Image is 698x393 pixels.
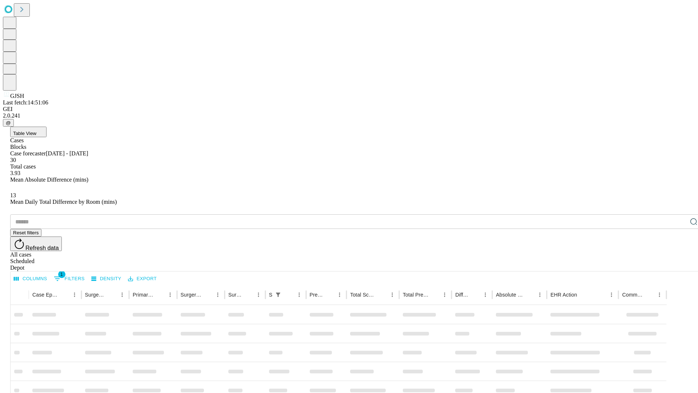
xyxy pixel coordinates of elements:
button: Sort [107,290,117,300]
div: GEI [3,106,695,112]
span: 30 [10,157,16,163]
div: Primary Service [133,292,154,298]
span: Last fetch: 14:51:06 [3,99,48,106]
button: Sort [324,290,334,300]
button: Sort [284,290,294,300]
div: Comments [622,292,643,298]
button: Menu [117,290,127,300]
span: Reset filters [13,230,39,235]
div: Scheduled In Room Duration [269,292,272,298]
button: Menu [165,290,175,300]
button: Menu [480,290,490,300]
div: EHR Action [550,292,577,298]
button: Sort [578,290,588,300]
span: Mean Absolute Difference (mins) [10,176,88,183]
span: [DATE] - [DATE] [46,150,88,156]
div: Surgery Date [228,292,242,298]
span: Refresh data [25,245,59,251]
button: Export [126,273,159,285]
div: Absolute Difference [496,292,524,298]
div: Total Scheduled Duration [350,292,376,298]
button: Menu [654,290,665,300]
div: Case Epic Id [32,292,59,298]
button: Sort [470,290,480,300]
button: Sort [202,290,213,300]
span: 1 [58,271,65,278]
div: 2.0.241 [3,112,695,119]
div: Surgery Name [181,292,202,298]
span: Table View [13,131,36,136]
span: GJSH [10,93,24,99]
button: Sort [155,290,165,300]
button: Menu [387,290,397,300]
span: Total cases [10,163,36,170]
button: Sort [243,290,253,300]
button: Refresh data [10,237,62,251]
button: Show filters [52,273,87,285]
div: Total Predicted Duration [403,292,429,298]
div: 1 active filter [273,290,283,300]
div: Surgeon Name [85,292,106,298]
button: Menu [334,290,345,300]
span: Case forecaster [10,150,46,156]
span: Mean Daily Total Difference by Room (mins) [10,199,117,205]
span: 13 [10,192,16,198]
button: Density [89,273,123,285]
button: Menu [69,290,80,300]
button: @ [3,119,14,127]
button: Show filters [273,290,283,300]
div: Predicted In Room Duration [310,292,324,298]
button: Sort [377,290,387,300]
button: Menu [253,290,264,300]
button: Reset filters [10,229,41,237]
button: Sort [644,290,654,300]
button: Sort [59,290,69,300]
button: Select columns [12,273,49,285]
button: Menu [440,290,450,300]
button: Menu [213,290,223,300]
button: Menu [294,290,304,300]
button: Table View [10,127,47,137]
button: Sort [525,290,535,300]
button: Sort [429,290,440,300]
button: Menu [606,290,617,300]
button: Menu [535,290,545,300]
span: 3.93 [10,170,20,176]
div: Difference [455,292,469,298]
span: @ [6,120,11,126]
